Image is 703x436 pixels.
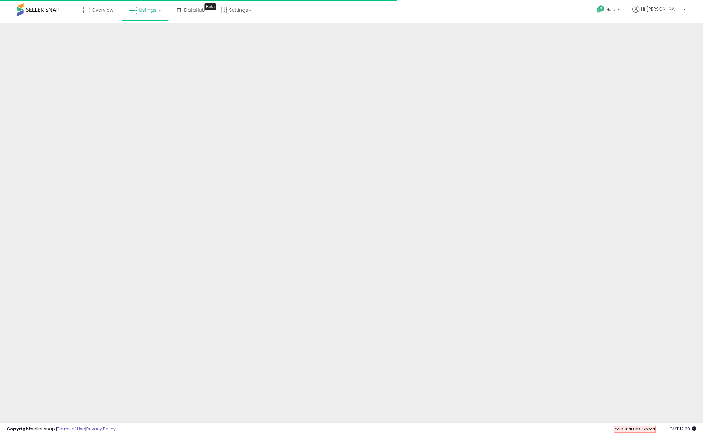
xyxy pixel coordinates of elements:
[7,426,31,432] strong: Copyright
[606,7,615,12] span: Help
[204,3,216,10] div: Tooltip anchor
[184,7,205,13] span: DataHub
[86,426,116,432] a: Privacy Policy
[596,5,605,13] i: Get Help
[7,426,116,432] div: seller snap | |
[632,6,686,21] a: Hi [PERSON_NAME]
[669,426,696,432] span: 2025-09-14 12:20 GMT
[615,426,655,432] span: Your Trial Has Expired
[139,7,157,13] span: Listings
[57,426,85,432] a: Terms of Use
[92,7,113,13] span: Overview
[641,6,681,12] span: Hi [PERSON_NAME]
